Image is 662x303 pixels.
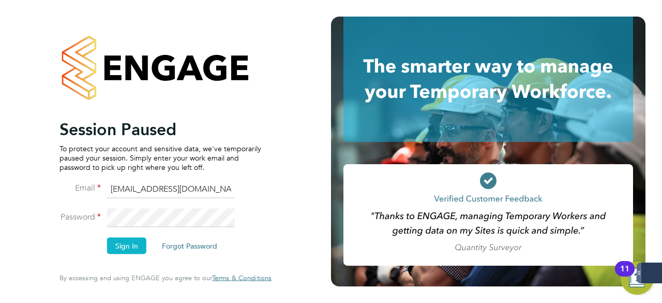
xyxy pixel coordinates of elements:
button: Open Resource Center, 11 new notifications [621,262,654,295]
label: Email [59,183,101,194]
a: Terms & Conditions [212,274,272,282]
span: Terms & Conditions [212,273,272,282]
span: By accessing and using ENGAGE you agree to our [59,273,272,282]
div: 11 [620,269,629,282]
p: To protect your account and sensitive data, we've temporarily paused your session. Simply enter y... [59,143,261,172]
button: Forgot Password [154,238,225,254]
button: Sign In [107,238,146,254]
input: Enter your work email... [107,180,235,198]
h2: Session Paused [59,119,261,139]
label: Password [59,212,101,223]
